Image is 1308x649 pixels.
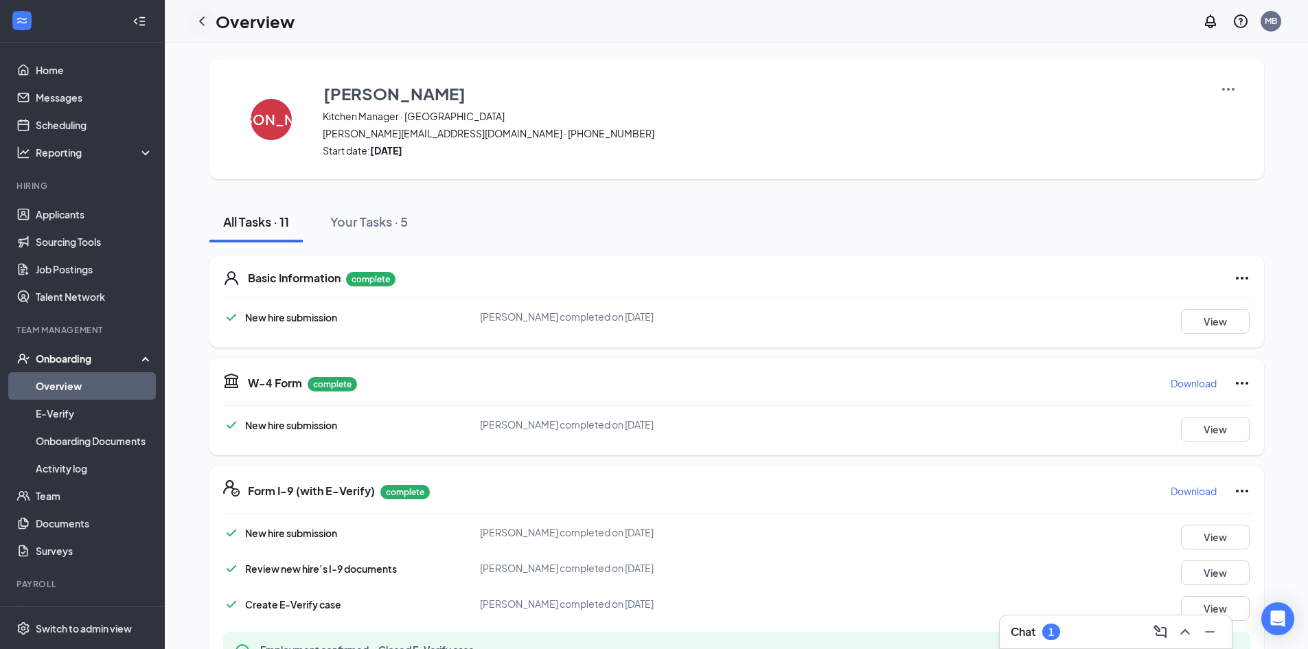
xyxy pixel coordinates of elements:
[36,255,153,283] a: Job Postings
[223,560,240,577] svg: Checkmark
[1199,621,1221,643] button: Minimize
[223,417,240,433] svg: Checkmark
[308,377,357,391] p: complete
[216,10,295,33] h1: Overview
[1265,15,1277,27] div: MB
[1048,626,1054,638] div: 1
[1011,624,1035,639] h3: Chat
[480,597,654,610] span: [PERSON_NAME] completed on [DATE]
[248,376,302,391] h5: W-4 Form
[1234,270,1250,286] svg: Ellipses
[1181,525,1250,549] button: View
[480,562,654,574] span: [PERSON_NAME] completed on [DATE]
[323,82,466,105] h3: [PERSON_NAME]
[323,81,1203,106] button: [PERSON_NAME]
[36,482,153,510] a: Team
[36,599,153,626] a: PayrollCrown
[370,144,402,157] strong: [DATE]
[330,213,408,230] div: Your Tasks · 5
[223,309,240,326] svg: Checkmark
[1152,624,1169,640] svg: ComposeMessage
[1220,81,1237,98] img: More Actions
[16,352,30,365] svg: UserCheck
[1181,596,1250,621] button: View
[223,213,289,230] div: All Tasks · 11
[323,109,1203,123] span: Kitchen Manager · [GEOGRAPHIC_DATA]
[245,311,337,323] span: New hire submission
[223,270,240,286] svg: User
[15,14,29,27] svg: WorkstreamLogo
[36,400,153,427] a: E-Verify
[1171,484,1217,498] p: Download
[1234,483,1250,499] svg: Ellipses
[1177,624,1193,640] svg: ChevronUp
[36,56,153,84] a: Home
[16,146,30,159] svg: Analysis
[480,418,654,431] span: [PERSON_NAME] completed on [DATE]
[16,578,150,590] div: Payroll
[36,372,153,400] a: Overview
[1232,13,1249,30] svg: QuestionInfo
[36,146,154,159] div: Reporting
[36,111,153,139] a: Scheduling
[36,84,153,111] a: Messages
[16,622,30,635] svg: Settings
[36,283,153,310] a: Talent Network
[223,480,240,497] svg: FormI9EVerifyIcon
[36,510,153,537] a: Documents
[245,562,397,575] span: Review new hire’s I-9 documents
[1181,560,1250,585] button: View
[133,14,146,28] svg: Collapse
[1149,621,1171,643] button: ComposeMessage
[323,126,1203,140] span: [PERSON_NAME][EMAIL_ADDRESS][DOMAIN_NAME] · [PHONE_NUMBER]
[16,180,150,192] div: Hiring
[346,272,395,286] p: complete
[1202,13,1219,30] svg: Notifications
[212,115,330,124] h4: [PERSON_NAME]
[1171,376,1217,390] p: Download
[248,483,375,499] h5: Form I-9 (with E-Verify)
[1261,602,1294,635] div: Open Intercom Messenger
[16,324,150,336] div: Team Management
[36,537,153,565] a: Surveys
[237,81,306,157] button: [PERSON_NAME]
[480,310,654,323] span: [PERSON_NAME] completed on [DATE]
[36,622,132,635] div: Switch to admin view
[380,485,430,499] p: complete
[245,419,337,431] span: New hire submission
[223,525,240,541] svg: Checkmark
[223,596,240,613] svg: Checkmark
[1181,309,1250,334] button: View
[1170,372,1217,394] button: Download
[1202,624,1218,640] svg: Minimize
[245,527,337,539] span: New hire submission
[36,455,153,482] a: Activity log
[1234,375,1250,391] svg: Ellipses
[36,201,153,228] a: Applicants
[1181,417,1250,442] button: View
[223,372,240,389] svg: TaxGovernmentIcon
[194,13,210,30] svg: ChevronLeft
[1174,621,1196,643] button: ChevronUp
[480,526,654,538] span: [PERSON_NAME] completed on [DATE]
[1170,480,1217,502] button: Download
[248,271,341,286] h5: Basic Information
[323,144,1203,157] span: Start date:
[36,352,141,365] div: Onboarding
[36,427,153,455] a: Onboarding Documents
[245,598,341,611] span: Create E-Verify case
[36,228,153,255] a: Sourcing Tools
